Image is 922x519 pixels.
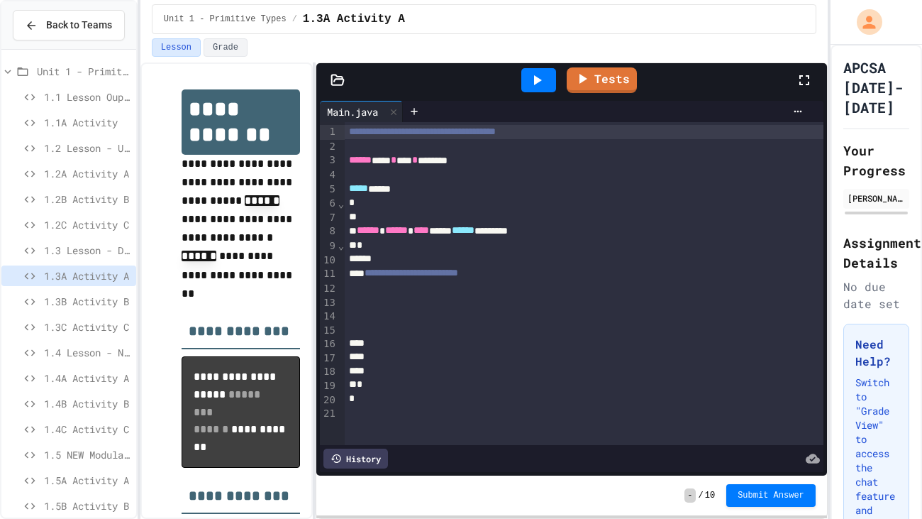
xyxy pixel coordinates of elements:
span: 1.2A Activity A [44,166,130,181]
span: 1.2C Activity C [44,217,130,232]
span: 1.4B Activity B [44,396,130,411]
span: 1.5 NEW Modular Division [44,447,130,462]
h1: APCSA [DATE]-[DATE] [843,58,909,117]
span: Fold line [338,198,345,209]
span: 1.4C Activity C [44,422,130,437]
span: Unit 1 - Primitive Types [164,13,287,25]
div: 6 [320,197,338,211]
div: 12 [320,282,338,296]
div: 13 [320,296,338,310]
span: 1.2 Lesson - User Input and Variables [44,141,130,155]
span: Fold line [338,240,345,251]
div: 5 [320,182,338,197]
span: 1.3A Activity A [44,268,130,283]
h2: Assignment Details [843,233,909,273]
div: Main.java [320,101,403,122]
span: 1.5B Activity B [44,498,130,513]
div: 18 [320,365,338,379]
div: 8 [320,224,338,239]
button: Submit Answer [726,484,816,507]
span: Unit 1 - Primitive Types [37,64,130,79]
div: 15 [320,324,338,338]
span: Back to Teams [46,18,112,33]
span: - [684,488,695,503]
button: Grade [204,38,248,57]
span: 1.4 Lesson - Number Calculations [44,345,130,360]
span: 10 [705,490,715,501]
div: [PERSON_NAME] [848,192,905,204]
span: / [699,490,704,501]
div: 20 [320,393,338,408]
div: 7 [320,211,338,225]
div: Main.java [320,104,385,119]
div: 19 [320,379,338,393]
div: No due date set [843,278,909,312]
div: 11 [320,267,338,282]
div: 10 [320,253,338,268]
span: 1.2B Activity B [44,192,130,207]
span: 1.3A Activity A [303,11,405,28]
div: 4 [320,168,338,182]
div: My Account [842,6,886,38]
h2: Your Progress [843,141,909,180]
div: 9 [320,239,338,253]
span: 1.5A Activity A [44,473,130,488]
span: 1.1A Activity [44,115,130,130]
div: 21 [320,407,338,421]
span: / [292,13,297,25]
div: History [323,449,388,469]
span: 1.3B Activity B [44,294,130,309]
h3: Need Help? [855,336,897,370]
span: 1.3C Activity C [44,319,130,334]
a: Tests [567,67,637,93]
div: 3 [320,153,338,168]
span: 1.4A Activity A [44,371,130,386]
span: Submit Answer [738,490,804,501]
div: 2 [320,140,338,154]
span: 1.3 Lesson - Data Types [44,243,130,258]
button: Lesson [152,38,201,57]
div: 14 [320,310,338,324]
span: 1.1 Lesson Ouptut in [GEOGRAPHIC_DATA] [44,89,130,104]
div: 16 [320,337,338,351]
div: 17 [320,351,338,366]
button: Back to Teams [13,10,125,40]
div: 1 [320,125,338,140]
